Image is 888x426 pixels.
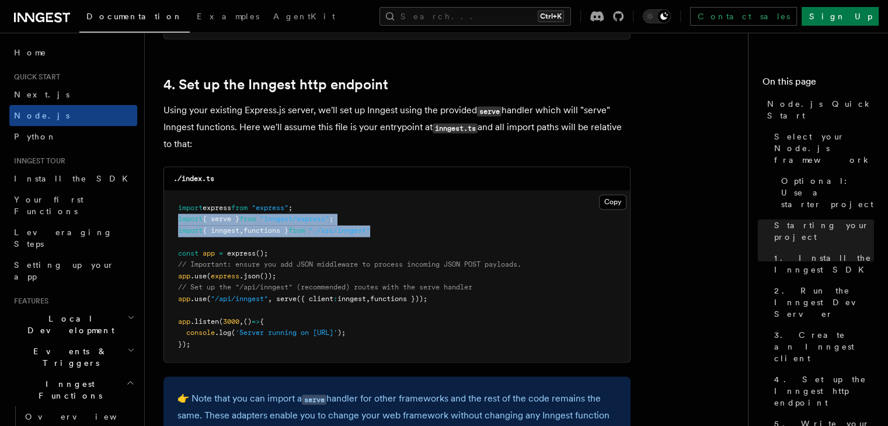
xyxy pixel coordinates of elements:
[9,373,137,406] button: Inngest Functions
[203,249,215,257] span: app
[9,313,127,336] span: Local Development
[173,174,214,183] code: ./index.ts
[14,132,57,141] span: Python
[227,249,256,257] span: express
[9,84,137,105] a: Next.js
[79,4,190,33] a: Documentation
[266,4,342,32] a: AgentKit
[239,272,260,280] span: .json
[260,272,276,280] span: ());
[297,295,333,303] span: ({ client
[781,175,874,210] span: Optional: Use a starter project
[14,228,113,249] span: Leveraging Steps
[190,317,219,326] span: .listen
[14,47,47,58] span: Home
[190,272,207,280] span: .use
[370,295,427,303] span: functions }));
[690,7,797,26] a: Contact sales
[243,317,252,326] span: ()
[178,272,190,280] span: app
[9,341,137,373] button: Events & Triggers
[256,249,268,257] span: ();
[211,272,239,280] span: express
[178,215,203,223] span: import
[178,317,190,326] span: app
[9,189,137,222] a: Your first Functions
[163,102,631,152] p: Using your existing Express.js server, we'll set up Inngest using the provided handler which will...
[203,204,231,212] span: express
[9,308,137,341] button: Local Development
[9,72,60,82] span: Quick start
[767,98,874,121] span: Node.js Quick Start
[337,329,346,337] span: );
[774,373,874,408] span: 4. Set up the Inngest http endpoint
[14,174,135,183] span: Install the SDK
[178,283,472,291] span: // Set up the "/api/inngest" (recommended) routes with the serve handler
[9,42,137,63] a: Home
[207,272,211,280] span: (
[309,226,370,235] span: "./src/inngest"
[239,226,243,235] span: ,
[769,215,874,247] a: Starting your project
[9,296,48,306] span: Features
[260,215,329,223] span: "inngest/express"
[9,254,137,287] a: Setting up your app
[190,295,207,303] span: .use
[477,106,502,116] code: serve
[769,324,874,369] a: 3. Create an Inngest client
[14,260,114,281] span: Setting up your app
[774,131,874,166] span: Select your Node.js framework
[235,329,337,337] span: 'Server running on [URL]'
[243,226,288,235] span: functions }
[774,252,874,275] span: 1. Install the Inngest SDK
[599,194,626,209] button: Copy
[239,215,256,223] span: from
[178,226,203,235] span: import
[211,295,268,303] span: "/api/inngest"
[769,126,874,170] a: Select your Node.js framework
[276,295,297,303] span: serve
[802,7,879,26] a: Sign Up
[14,90,69,99] span: Next.js
[178,260,521,268] span: // Important: ensure you add JSON middleware to process incoming JSON POST payloads.
[379,7,571,26] button: Search...Ctrl+K
[762,93,874,126] a: Node.js Quick Start
[163,76,388,93] a: 4. Set up the Inngest http endpoint
[288,204,292,212] span: ;
[178,204,203,212] span: import
[25,412,145,421] span: Overview
[197,12,259,21] span: Examples
[239,317,243,326] span: ,
[219,249,223,257] span: =
[337,295,366,303] span: inngest
[302,393,326,404] a: serve
[538,11,564,22] kbd: Ctrl+K
[288,226,305,235] span: from
[329,215,333,223] span: ;
[776,170,874,215] a: Optional: Use a starter project
[769,280,874,324] a: 2. Run the Inngest Dev Server
[366,295,370,303] span: ,
[769,369,874,413] a: 4. Set up the Inngest http endpoint
[252,204,288,212] span: "express"
[86,12,183,21] span: Documentation
[252,317,260,326] span: =>
[302,394,326,404] code: serve
[9,345,127,369] span: Events & Triggers
[643,9,671,23] button: Toggle dark mode
[762,75,874,93] h4: On this page
[433,123,478,133] code: inngest.ts
[260,317,264,326] span: {
[207,295,211,303] span: (
[769,247,874,280] a: 1. Install the Inngest SDK
[9,105,137,126] a: Node.js
[333,295,337,303] span: :
[774,329,874,364] span: 3. Create an Inngest client
[178,340,190,348] span: });
[9,378,126,401] span: Inngest Functions
[203,226,239,235] span: { inngest
[14,111,69,120] span: Node.js
[223,317,239,326] span: 3000
[9,168,137,189] a: Install the SDK
[9,156,65,166] span: Inngest tour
